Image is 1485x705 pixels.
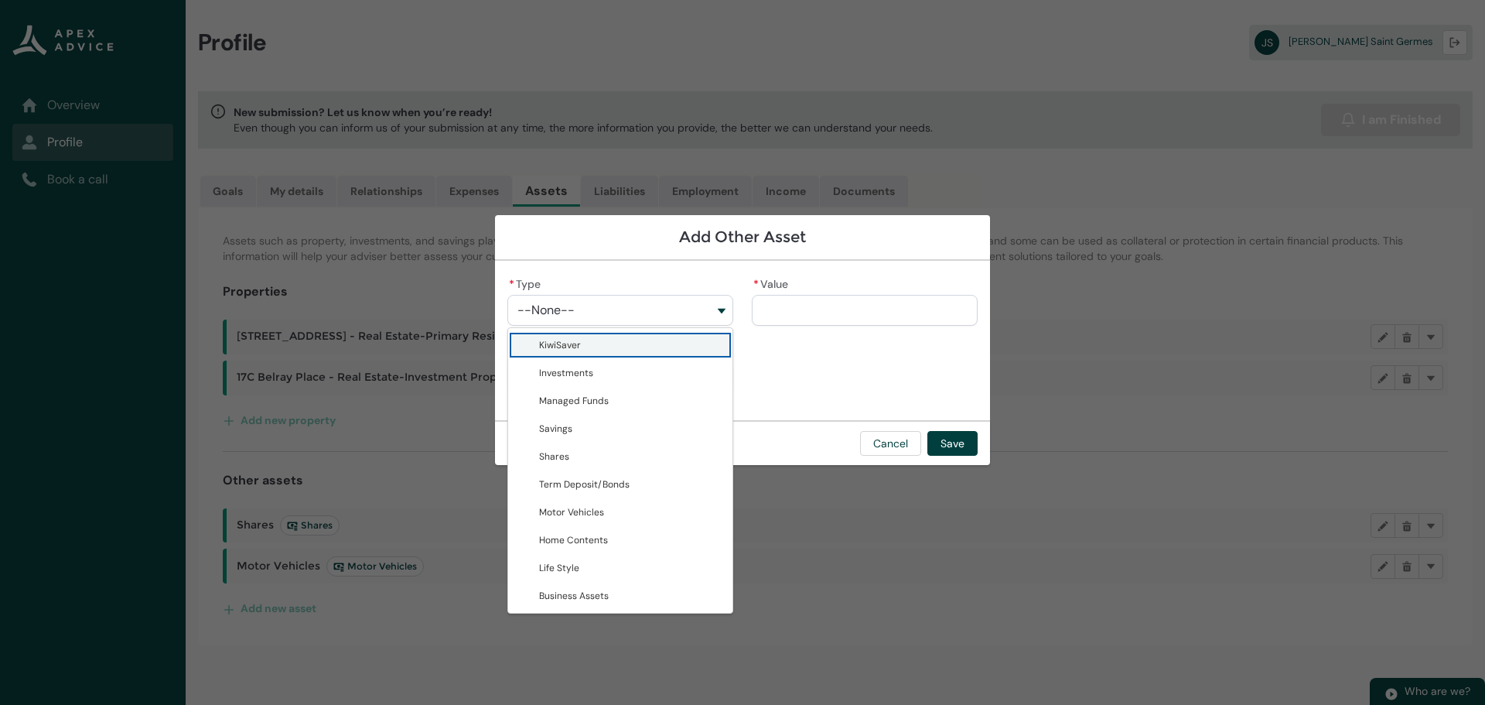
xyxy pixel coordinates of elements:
span: Managed Funds [539,395,609,407]
label: Type [507,273,547,292]
div: Type [507,327,733,614]
abbr: required [509,277,514,291]
h1: Add Other Asset [507,228,978,247]
button: Cancel [860,431,921,456]
span: Investments [539,367,593,379]
button: Save [927,431,978,456]
label: Value [752,273,794,292]
span: KiwiSaver [539,339,581,351]
span: --None-- [517,303,575,317]
abbr: required [753,277,759,291]
button: Type [507,295,733,326]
